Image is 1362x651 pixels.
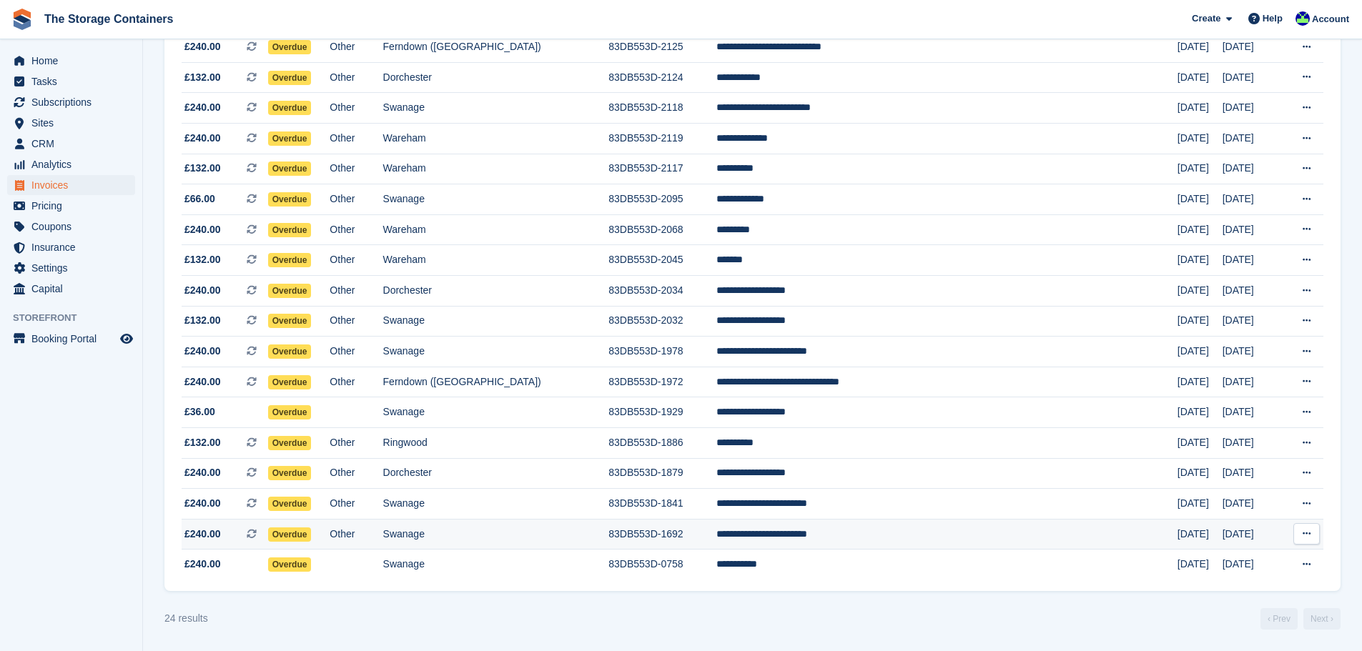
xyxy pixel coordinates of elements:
a: Preview store [118,330,135,347]
td: [DATE] [1223,306,1281,337]
span: Overdue [268,497,312,511]
span: Overdue [268,71,312,85]
a: menu [7,175,135,195]
a: menu [7,217,135,237]
span: Invoices [31,175,117,195]
td: Other [330,214,383,245]
td: [DATE] [1223,184,1281,215]
td: [DATE] [1178,550,1223,580]
td: Other [330,337,383,367]
td: [DATE] [1223,93,1281,124]
td: 83DB553D-1929 [608,397,716,428]
td: 83DB553D-2124 [608,62,716,93]
td: [DATE] [1178,458,1223,489]
span: Sites [31,113,117,133]
td: [DATE] [1178,489,1223,520]
span: £240.00 [184,39,221,54]
span: Analytics [31,154,117,174]
td: 83DB553D-2125 [608,32,716,63]
span: £240.00 [184,100,221,115]
div: 24 results [164,611,208,626]
td: 83DB553D-1692 [608,519,716,550]
span: Capital [31,279,117,299]
td: Wareham [383,214,609,245]
td: [DATE] [1223,550,1281,580]
td: Ferndown ([GEOGRAPHIC_DATA]) [383,32,609,63]
span: £240.00 [184,131,221,146]
td: [DATE] [1178,184,1223,215]
td: [DATE] [1223,397,1281,428]
td: Other [330,93,383,124]
td: Swanage [383,550,609,580]
span: Overdue [268,344,312,359]
a: menu [7,279,135,299]
td: Ferndown ([GEOGRAPHIC_DATA]) [383,367,609,397]
span: Account [1312,12,1349,26]
span: £132.00 [184,313,221,328]
a: The Storage Containers [39,7,179,31]
a: Next [1303,608,1341,630]
td: [DATE] [1178,337,1223,367]
a: menu [7,154,135,174]
td: Swanage [383,184,609,215]
td: Other [330,276,383,307]
td: Wareham [383,154,609,184]
a: menu [7,113,135,133]
span: Home [31,51,117,71]
img: stora-icon-8386f47178a22dfd0bd8f6a31ec36ba5ce8667c1dd55bd0f319d3a0aa187defe.svg [11,9,33,30]
td: Other [330,306,383,337]
td: Other [330,367,383,397]
td: Other [330,154,383,184]
span: Overdue [268,253,312,267]
span: Insurance [31,237,117,257]
td: [DATE] [1178,276,1223,307]
td: 83DB553D-1886 [608,427,716,458]
td: 83DB553D-2118 [608,93,716,124]
span: Tasks [31,71,117,91]
td: Swanage [383,519,609,550]
td: 83DB553D-2117 [608,154,716,184]
td: Ringwood [383,427,609,458]
td: [DATE] [1178,154,1223,184]
td: Other [330,32,383,63]
span: Storefront [13,311,142,325]
a: menu [7,196,135,216]
a: menu [7,92,135,112]
td: Dorchester [383,62,609,93]
td: 83DB553D-1879 [608,458,716,489]
span: Booking Portal [31,329,117,349]
td: [DATE] [1223,62,1281,93]
td: [DATE] [1223,489,1281,520]
span: Pricing [31,196,117,216]
span: £240.00 [184,557,221,572]
td: [DATE] [1223,154,1281,184]
span: Overdue [268,405,312,419]
span: £132.00 [184,435,221,450]
td: [DATE] [1178,519,1223,550]
td: [DATE] [1178,124,1223,154]
a: menu [7,51,135,71]
td: 83DB553D-1972 [608,367,716,397]
span: £132.00 [184,70,221,85]
span: £66.00 [184,192,215,207]
td: [DATE] [1178,214,1223,245]
td: [DATE] [1223,519,1281,550]
td: [DATE] [1223,458,1281,489]
td: [DATE] [1223,276,1281,307]
td: [DATE] [1178,306,1223,337]
td: 83DB553D-2032 [608,306,716,337]
td: [DATE] [1223,32,1281,63]
td: 83DB553D-2045 [608,245,716,276]
td: [DATE] [1223,427,1281,458]
span: Overdue [268,557,312,572]
td: [DATE] [1178,245,1223,276]
td: 83DB553D-2068 [608,214,716,245]
span: £240.00 [184,374,221,389]
td: [DATE] [1223,214,1281,245]
a: menu [7,134,135,154]
span: Overdue [268,284,312,298]
td: [DATE] [1178,32,1223,63]
span: Help [1263,11,1283,26]
a: menu [7,329,135,349]
td: Other [330,184,383,215]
